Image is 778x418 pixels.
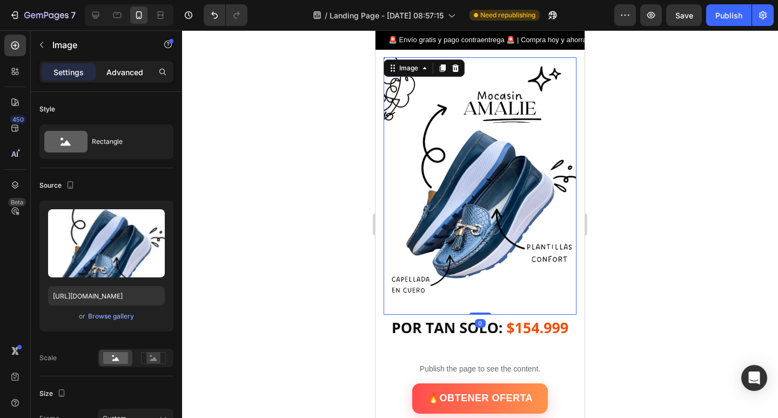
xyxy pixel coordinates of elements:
input: https://example.com/image.jpg [48,286,165,306]
div: Undo/Redo [204,4,247,26]
div: Browse gallery [88,311,134,321]
div: Rectangle [92,129,158,154]
span: Save [675,11,693,20]
button: 7 [4,4,81,26]
span: Need republishing [480,10,535,20]
div: Source [39,178,77,193]
div: Scale [39,353,57,363]
img: preview-image [48,209,165,277]
iframe: Design area [375,30,585,418]
div: 450 [10,115,26,124]
div: Open Intercom Messenger [741,365,767,391]
p: Settings [53,67,84,78]
div: Style [39,104,55,114]
p: Advanced [106,67,143,78]
div: Publish [715,10,742,21]
span: or [79,310,85,323]
button: Save [666,4,702,26]
div: Beta [8,198,26,207]
span: / [325,10,327,21]
p: 7 [71,9,76,22]
p: Image [52,38,144,51]
span: Landing Page - [DATE] 08:57:15 [330,10,444,21]
button: Publish [706,4,752,26]
button: Browse gallery [88,311,135,322]
div: Size [39,387,68,401]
